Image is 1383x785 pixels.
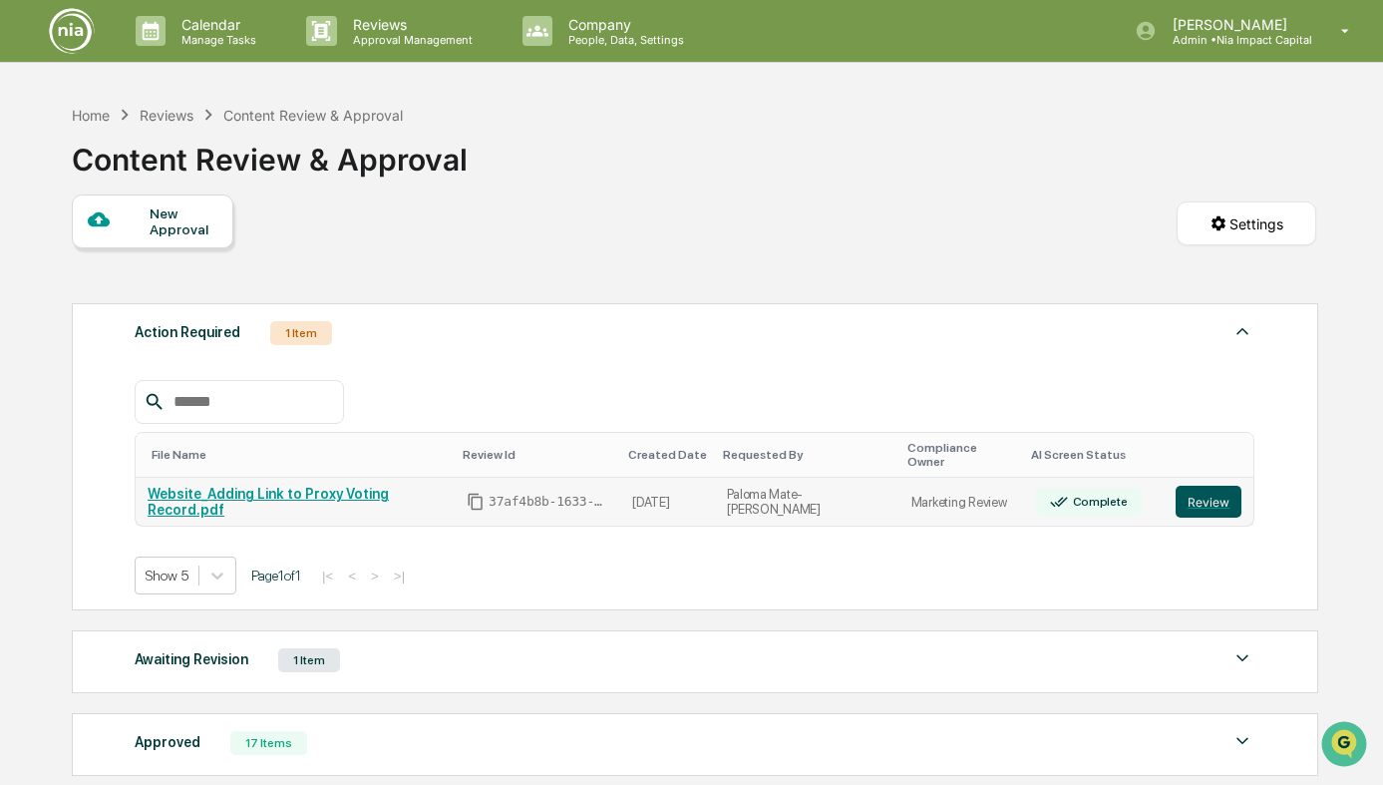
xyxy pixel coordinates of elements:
div: Approved [135,729,200,755]
img: caret [1230,319,1254,343]
span: Pylon [198,338,241,353]
p: Admin • Nia Impact Capital [1157,33,1312,47]
td: [DATE] [620,478,715,527]
a: 🗄️Attestations [137,243,255,279]
img: 1746055101610-c473b297-6a78-478c-a979-82029cc54cd1 [20,153,56,189]
div: We're available if you need us! [68,173,252,189]
p: Reviews [337,16,483,33]
button: >| [388,568,411,585]
span: 37af4b8b-1633-488d-9d4a-53bfa470b59d [489,494,608,510]
div: Awaiting Revision [135,646,248,672]
div: Toggle SortBy [1031,448,1156,462]
div: Toggle SortBy [723,448,890,462]
div: 17 Items [230,731,307,755]
span: Page 1 of 1 [251,568,301,584]
p: How can we help? [20,42,363,74]
div: Toggle SortBy [1180,448,1245,462]
div: Complete [1069,495,1128,509]
span: Copy Id [467,493,485,511]
div: New Approval [150,205,216,237]
td: Marketing Review [899,478,1023,527]
button: Review [1176,486,1241,518]
p: [PERSON_NAME] [1157,16,1312,33]
button: Start new chat [339,159,363,183]
p: Approval Management [337,33,483,47]
span: Attestations [165,251,247,271]
div: Reviews [140,107,193,124]
button: > [365,568,385,585]
div: Content Review & Approval [72,126,468,178]
span: Preclearance [40,251,129,271]
div: Toggle SortBy [152,448,447,462]
a: Powered byPylon [141,337,241,353]
p: Company [552,16,694,33]
iframe: Open customer support [1319,719,1373,773]
div: Start new chat [68,153,327,173]
div: 1 Item [278,648,340,672]
div: Toggle SortBy [628,448,707,462]
div: Toggle SortBy [463,448,612,462]
div: 🔎 [20,291,36,307]
button: |< [316,568,339,585]
img: caret [1230,646,1254,670]
div: Content Review & Approval [223,107,403,124]
p: People, Data, Settings [552,33,694,47]
div: Action Required [135,319,240,345]
a: 🔎Data Lookup [12,281,134,317]
p: Calendar [166,16,266,33]
div: 🗄️ [145,253,161,269]
span: Data Lookup [40,289,126,309]
button: < [342,568,362,585]
a: 🖐️Preclearance [12,243,137,279]
p: Manage Tasks [166,33,266,47]
a: Website_Adding Link to Proxy Voting Record.pdf [148,486,389,518]
img: caret [1230,729,1254,753]
td: Paloma Mate-[PERSON_NAME] [715,478,898,527]
div: 🖐️ [20,253,36,269]
img: logo [48,7,96,55]
div: 1 Item [270,321,332,345]
div: Home [72,107,110,124]
div: Toggle SortBy [907,441,1015,469]
button: Settings [1177,201,1316,245]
